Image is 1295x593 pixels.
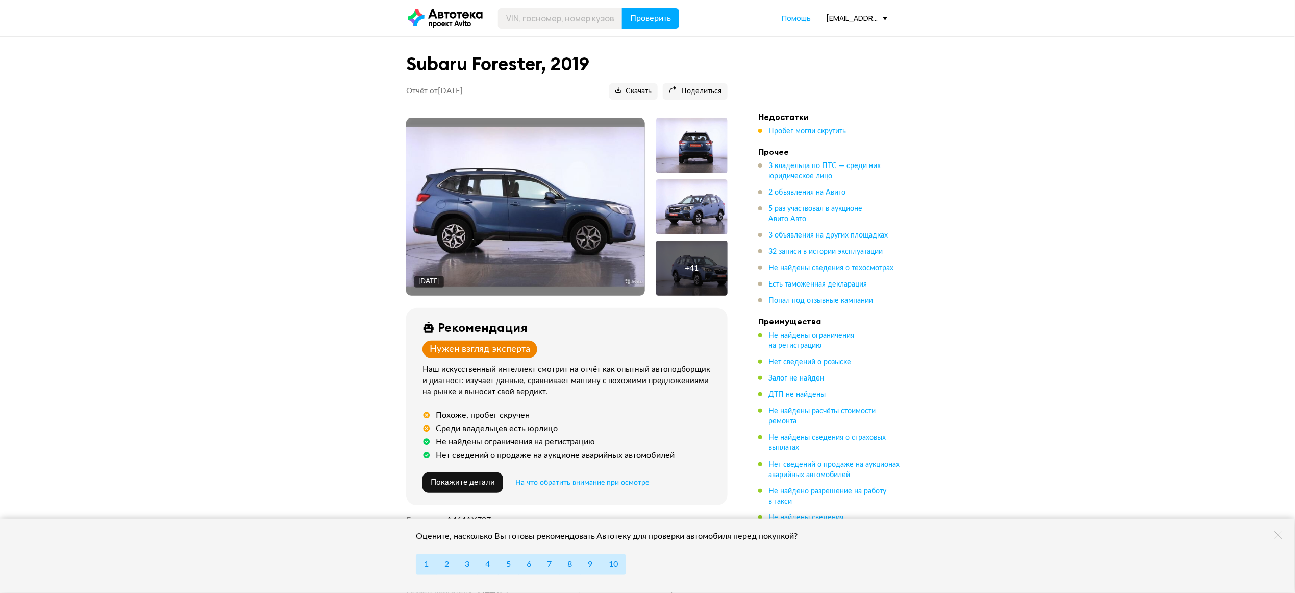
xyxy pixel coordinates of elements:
[486,560,490,568] span: 4
[768,189,845,196] span: 2 объявления на Авито
[685,263,699,273] div: + 41
[768,205,862,223] span: 5 раз участвовал в аукционе Авито Авто
[768,232,888,239] span: 3 объявления на других площадках
[406,53,728,75] h1: Subaru Forester, 2019
[406,127,645,287] img: Main car
[768,248,883,255] span: 32 записи в истории эксплуатации
[768,359,851,366] span: Нет сведений о розыске
[768,281,867,288] span: Есть таможенная декларация
[609,83,658,100] button: Скачать
[768,332,854,349] span: Не найдены ограничения на регистрацию
[758,316,901,326] h4: Преимущества
[436,554,457,575] button: 2
[465,560,470,568] span: 3
[422,364,715,398] div: Наш искусственный интеллект смотрит на отчёт как опытный автоподборщик и диагност: изучает данные...
[826,13,887,23] div: [EMAIL_ADDRESS][DOMAIN_NAME]
[518,554,539,575] button: 6
[615,87,652,97] span: Скачать
[430,344,530,355] div: Нужен взгляд эксперта
[436,450,675,460] div: Нет сведений о продаже на аукционе аварийных автомобилей
[609,560,618,568] span: 10
[663,83,728,100] button: Поделиться
[498,554,519,575] button: 5
[559,554,580,575] button: 8
[438,320,528,335] div: Рекомендация
[768,461,900,479] span: Нет сведений о продаже на аукционах аварийных автомобилей
[768,375,824,382] span: Залог не найден
[436,410,530,420] div: Похоже, пробег скручен
[768,265,893,272] span: Не найдены сведения о техосмотрах
[768,128,846,135] span: Пробег могли скрутить
[782,13,811,23] a: Помощь
[406,86,463,97] p: Отчёт от [DATE]
[547,560,552,568] span: 7
[436,423,558,434] div: Среди владельцев есть юрлицо
[588,560,593,568] span: 9
[527,560,531,568] span: 6
[422,472,503,493] button: Покажите детали
[768,297,873,304] span: Попал под отзывные кампании
[758,147,901,157] h4: Прочее
[768,391,826,398] span: ДТП не найдены
[580,554,601,575] button: 9
[515,479,649,486] span: На что обратить внимание при осмотре
[768,514,877,532] span: Не найдены сведения об использовании в каршеринге
[539,554,560,575] button: 7
[506,560,511,568] span: 5
[406,515,444,526] dt: Госномер
[498,8,622,29] input: VIN, госномер, номер кузова
[568,560,572,568] span: 8
[424,560,429,568] span: 1
[622,8,679,29] button: Проверить
[444,560,449,568] span: 2
[768,488,886,505] span: Не найдено разрешение на работу в такси
[447,516,491,525] span: А464АХ797
[457,554,478,575] button: 3
[768,434,886,452] span: Не найдены сведения о страховых выплатах
[601,554,626,575] button: 10
[436,437,595,447] div: Не найдены ограничения на регистрацию
[630,14,671,22] span: Проверить
[416,554,437,575] button: 1
[768,408,876,425] span: Не найдены расчёты стоимости ремонта
[669,87,721,97] span: Поделиться
[768,162,881,180] span: 3 владельца по ПТС — среди них юридическое лицо
[418,277,440,287] div: [DATE]
[431,479,495,486] span: Покажите детали
[416,531,811,541] div: Оцените, насколько Вы готовы рекомендовать Автотеку для проверки автомобиля перед покупкой?
[758,112,901,122] h4: Недостатки
[478,554,499,575] button: 4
